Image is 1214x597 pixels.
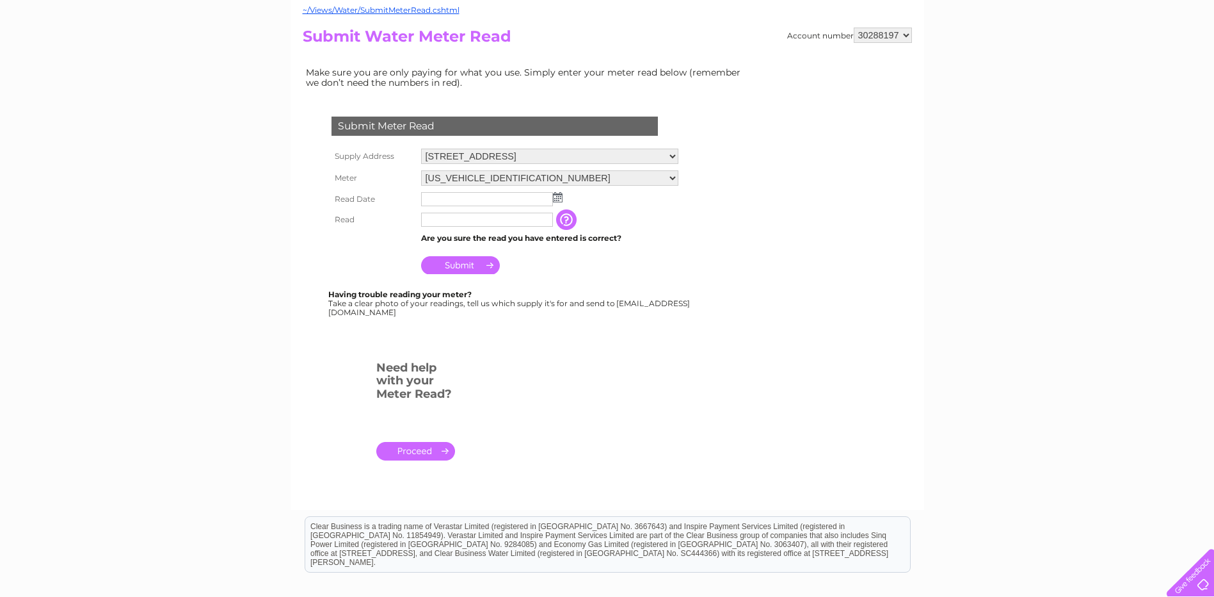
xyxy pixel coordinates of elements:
[303,28,912,52] h2: Submit Water Meter Read
[303,5,459,15] a: ~/Views/Water/SubmitMeterRead.cshtml
[1103,54,1121,64] a: Blog
[376,359,455,407] h3: Need help with your Meter Read?
[328,290,692,316] div: Take a clear photo of your readings, tell us which supply it's for and send to [EMAIL_ADDRESS][DO...
[328,290,472,299] b: Having trouble reading your meter?
[421,256,500,274] input: Submit
[328,189,418,209] th: Read Date
[305,7,910,62] div: Clear Business is a trading name of Verastar Limited (registered in [GEOGRAPHIC_DATA] No. 3667643...
[42,33,108,72] img: logo.png
[1021,54,1049,64] a: Energy
[376,442,455,461] a: .
[1057,54,1095,64] a: Telecoms
[328,145,418,167] th: Supply Address
[328,209,418,230] th: Read
[973,6,1061,22] a: 0333 014 3131
[1129,54,1160,64] a: Contact
[303,64,751,91] td: Make sure you are only paying for what you use. Simply enter your meter read below (remember we d...
[556,209,579,230] input: Information
[331,117,658,136] div: Submit Meter Read
[328,167,418,189] th: Meter
[989,54,1013,64] a: Water
[418,230,682,247] td: Are you sure the read you have entered is correct?
[787,28,912,43] div: Account number
[1172,54,1202,64] a: Log out
[553,192,563,202] img: ...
